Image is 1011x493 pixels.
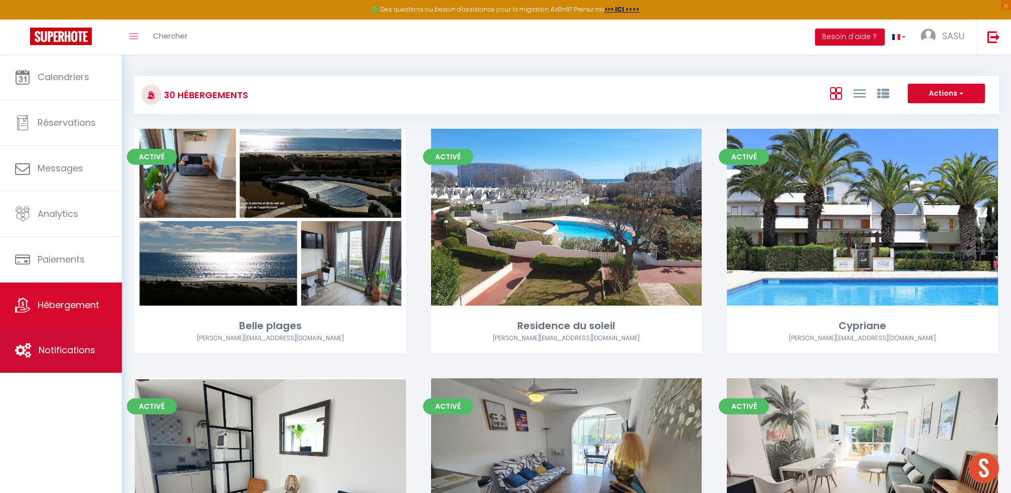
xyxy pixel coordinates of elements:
[969,453,999,483] div: Ouvrir le chat
[153,31,187,41] span: Chercher
[30,28,92,45] img: Super Booking
[921,29,936,44] img: ...
[877,85,889,101] a: Vue par Groupe
[38,71,89,83] span: Calendriers
[423,398,473,414] span: Activé
[127,149,177,165] span: Activé
[431,334,702,343] div: Airbnb
[135,334,406,343] div: Airbnb
[38,116,96,129] span: Réservations
[38,162,83,174] span: Messages
[942,30,964,42] span: SASU
[431,318,702,334] div: Residence du soleil
[39,344,95,356] span: Notifications
[145,20,195,55] a: Chercher
[719,149,769,165] span: Activé
[38,207,78,220] span: Analytics
[987,31,1000,43] img: logout
[913,20,977,55] a: ... SASU
[423,149,473,165] span: Activé
[161,84,248,106] h3: 30 Hébergements
[127,398,177,414] span: Activé
[727,318,998,334] div: Cypriane
[908,84,985,104] button: Actions
[815,29,885,46] button: Besoin d'aide ?
[38,299,99,311] span: Hébergement
[38,253,85,266] span: Paiements
[830,85,842,101] a: Vue en Box
[854,85,866,101] a: Vue en Liste
[135,318,406,334] div: Belle plages
[604,5,640,14] a: >>> ICI <<<<
[727,334,998,343] div: Airbnb
[719,398,769,414] span: Activé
